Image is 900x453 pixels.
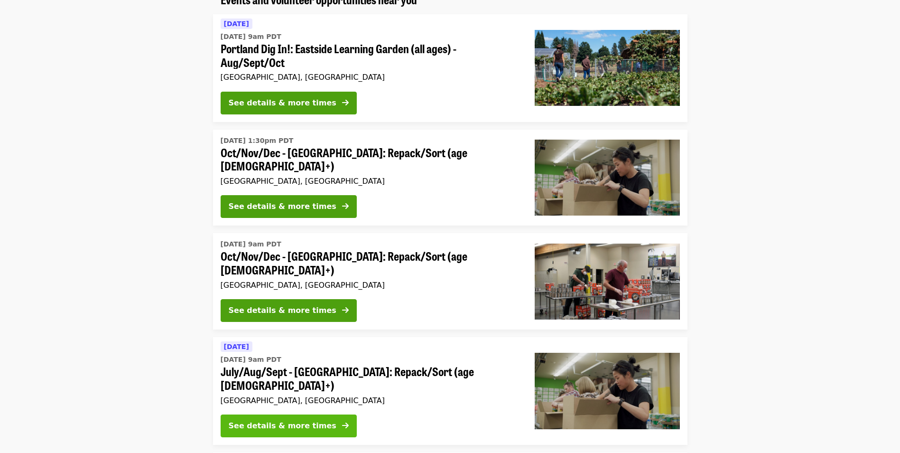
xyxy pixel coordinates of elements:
[342,202,349,211] i: arrow-right icon
[224,343,249,350] span: [DATE]
[221,299,357,322] button: See details & more times
[342,98,349,107] i: arrow-right icon
[221,396,520,405] div: [GEOGRAPHIC_DATA], [GEOGRAPHIC_DATA]
[221,42,520,69] span: Portland Dig In!: Eastside Learning Garden (all ages) - Aug/Sept/Oct
[221,415,357,437] button: See details & more times
[221,239,281,249] time: [DATE] 9am PDT
[229,305,336,316] div: See details & more times
[221,92,357,114] button: See details & more times
[224,20,249,28] span: [DATE]
[229,420,336,432] div: See details & more times
[221,32,281,42] time: [DATE] 9am PDT
[535,140,680,216] img: Oct/Nov/Dec - Portland: Repack/Sort (age 8+) organized by Oregon Food Bank
[342,306,349,315] i: arrow-right icon
[535,30,680,106] img: Portland Dig In!: Eastside Learning Garden (all ages) - Aug/Sept/Oct organized by Oregon Food Bank
[535,353,680,429] img: July/Aug/Sept - Portland: Repack/Sort (age 8+) organized by Oregon Food Bank
[221,355,281,365] time: [DATE] 9am PDT
[229,97,336,109] div: See details & more times
[221,73,520,82] div: [GEOGRAPHIC_DATA], [GEOGRAPHIC_DATA]
[213,130,687,226] a: See details for "Oct/Nov/Dec - Portland: Repack/Sort (age 8+)"
[535,244,680,320] img: Oct/Nov/Dec - Portland: Repack/Sort (age 16+) organized by Oregon Food Bank
[221,177,520,186] div: [GEOGRAPHIC_DATA], [GEOGRAPHIC_DATA]
[213,14,687,122] a: See details for "Portland Dig In!: Eastside Learning Garden (all ages) - Aug/Sept/Oct"
[229,201,336,212] div: See details & more times
[221,365,520,392] span: July/Aug/Sept - [GEOGRAPHIC_DATA]: Repack/Sort (age [DEMOGRAPHIC_DATA]+)
[221,249,520,277] span: Oct/Nov/Dec - [GEOGRAPHIC_DATA]: Repack/Sort (age [DEMOGRAPHIC_DATA]+)
[221,146,520,173] span: Oct/Nov/Dec - [GEOGRAPHIC_DATA]: Repack/Sort (age [DEMOGRAPHIC_DATA]+)
[221,281,520,290] div: [GEOGRAPHIC_DATA], [GEOGRAPHIC_DATA]
[342,421,349,430] i: arrow-right icon
[221,195,357,218] button: See details & more times
[213,337,687,445] a: See details for "July/Aug/Sept - Portland: Repack/Sort (age 8+)"
[221,136,294,146] time: [DATE] 1:30pm PDT
[213,233,687,330] a: See details for "Oct/Nov/Dec - Portland: Repack/Sort (age 16+)"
